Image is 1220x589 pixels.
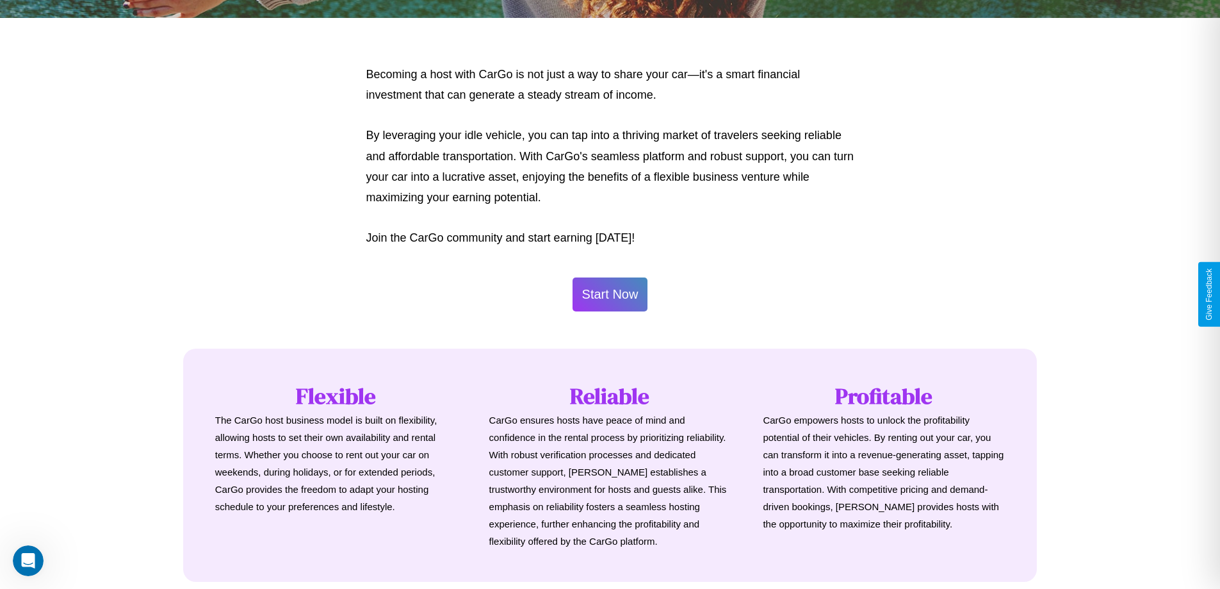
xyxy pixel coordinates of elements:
iframe: Intercom live chat [13,545,44,576]
p: CarGo empowers hosts to unlock the profitability potential of their vehicles. By renting out your... [763,411,1005,533]
h1: Flexible [215,381,457,411]
button: Start Now [573,278,648,311]
p: By leveraging your idle vehicle, you can tap into a thriving market of travelers seeking reliable... [366,125,854,208]
h1: Profitable [763,381,1005,411]
p: CarGo ensures hosts have peace of mind and confidence in the rental process by prioritizing relia... [489,411,731,550]
h1: Reliable [489,381,731,411]
p: Join the CarGo community and start earning [DATE]! [366,228,854,248]
p: The CarGo host business model is built on flexibility, allowing hosts to set their own availabili... [215,411,457,515]
p: Becoming a host with CarGo is not just a way to share your car—it's a smart financial investment ... [366,64,854,106]
div: Give Feedback [1205,269,1214,320]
